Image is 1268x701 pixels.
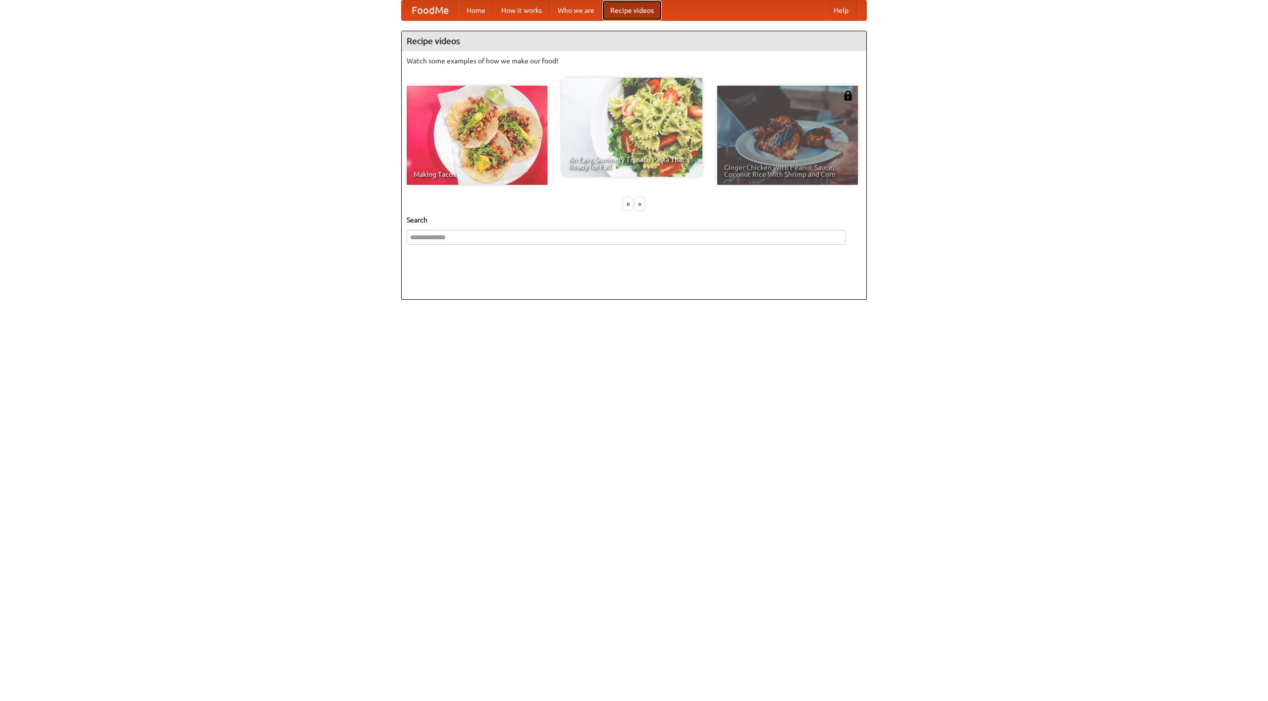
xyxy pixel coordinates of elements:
p: Watch some examples of how we make our food! [407,56,861,66]
a: Home [459,0,493,20]
h5: Search [407,215,861,225]
a: Help [826,0,856,20]
span: Making Tacos [414,171,540,178]
a: Who we are [550,0,602,20]
a: Recipe videos [602,0,662,20]
a: Making Tacos [407,86,547,185]
img: 483408.png [843,91,853,101]
span: An Easy, Summery Tomato Pasta That's Ready for Fall [569,156,695,170]
a: An Easy, Summery Tomato Pasta That's Ready for Fall [562,78,702,177]
a: FoodMe [402,0,459,20]
a: How it works [493,0,550,20]
h4: Recipe videos [402,31,866,51]
div: « [624,198,633,210]
div: » [635,198,644,210]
